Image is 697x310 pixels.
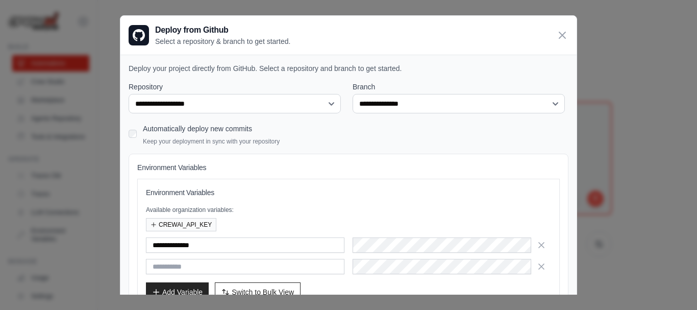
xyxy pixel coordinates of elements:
p: Select a repository & branch to get started. [155,36,290,46]
p: Keep your deployment in sync with your repository [143,137,280,146]
h3: Deploy from Github [155,24,290,36]
label: Repository [129,82,344,92]
span: Switch to Bulk View [232,287,294,297]
h4: Environment Variables [137,162,560,173]
button: CREWAI_API_KEY [146,218,216,231]
h3: Environment Variables [146,187,551,198]
p: Deploy your project directly from GitHub. Select a repository and branch to get started. [129,63,568,74]
button: Switch to Bulk View [215,282,301,302]
p: Available organization variables: [146,206,551,214]
label: Automatically deploy new commits [143,125,252,133]
button: Add Variable [146,282,209,302]
label: Branch [353,82,568,92]
iframe: Chat Widget [646,261,697,310]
